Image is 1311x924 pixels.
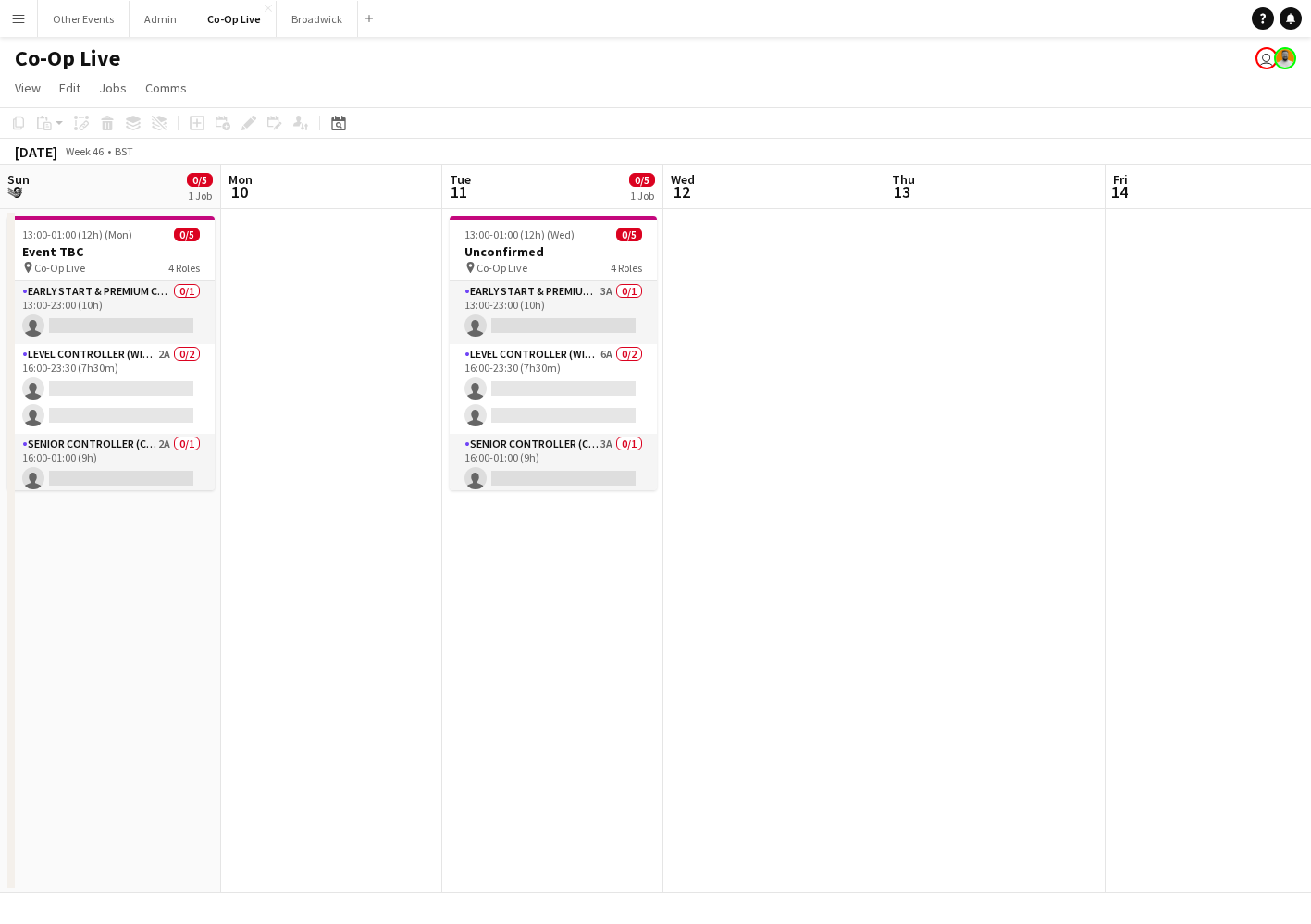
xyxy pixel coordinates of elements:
span: Fri [1113,171,1128,188]
span: 9 [5,181,30,203]
app-card-role: Senior Controller (CCTV)3A0/116:00-01:00 (9h) [450,434,657,497]
span: View [15,80,41,96]
button: Admin [130,1,192,37]
span: 0/5 [174,228,200,241]
h1: Co-Op Live [15,44,120,72]
span: 11 [447,181,471,203]
span: 4 Roles [168,261,200,275]
span: 13 [889,181,915,203]
a: View [7,76,48,100]
span: 4 Roles [611,261,642,275]
span: 10 [226,181,253,203]
button: Other Events [38,1,130,37]
span: Tue [450,171,471,188]
span: 0/5 [616,228,642,241]
app-card-role: Level Controller (with CCTV)2A0/216:00-23:30 (7h30m) [7,344,215,434]
app-job-card: 13:00-01:00 (12h) (Wed)0/5Unconfirmed Co-Op Live4 RolesEarly Start & Premium Controller (with CCT... [450,216,657,490]
a: Edit [52,76,88,100]
h3: Unconfirmed [450,243,657,260]
span: Mon [229,171,253,188]
app-card-role: Early Start & Premium Controller (with CCTV)0/113:00-23:00 (10h) [7,281,215,344]
app-job-card: 13:00-01:00 (12h) (Mon)0/5Event TBC Co-Op Live4 RolesEarly Start & Premium Controller (with CCTV)... [7,216,215,490]
span: 0/5 [187,173,213,187]
h3: Event TBC [7,243,215,260]
span: 13:00-01:00 (12h) (Wed) [464,228,575,241]
span: Jobs [99,80,127,96]
app-card-role: Level Controller (with CCTV)6A0/216:00-23:30 (7h30m) [450,344,657,434]
app-card-role: Early Start & Premium Controller (with CCTV)3A0/113:00-23:00 (10h) [450,281,657,344]
div: 1 Job [630,189,654,203]
button: Broadwick [277,1,358,37]
app-user-avatar: Ashley Fielding [1255,47,1278,69]
span: Comms [145,80,187,96]
div: BST [115,144,133,158]
span: Wed [671,171,695,188]
a: Jobs [92,76,134,100]
app-card-role: Senior Controller (CCTV)2A0/116:00-01:00 (9h) [7,434,215,497]
span: 14 [1110,181,1128,203]
span: 13:00-01:00 (12h) (Mon) [22,228,132,241]
div: [DATE] [15,142,57,161]
span: Sun [7,171,30,188]
span: Edit [59,80,80,96]
button: Co-Op Live [192,1,277,37]
span: Week 46 [61,144,107,158]
span: Co-Op Live [34,261,85,275]
div: 1 Job [188,189,212,203]
span: Co-Op Live [476,261,527,275]
a: Comms [138,76,194,100]
span: Thu [892,171,915,188]
app-user-avatar: Ben Sidaway [1274,47,1296,69]
span: 0/5 [629,173,655,187]
span: 12 [668,181,695,203]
